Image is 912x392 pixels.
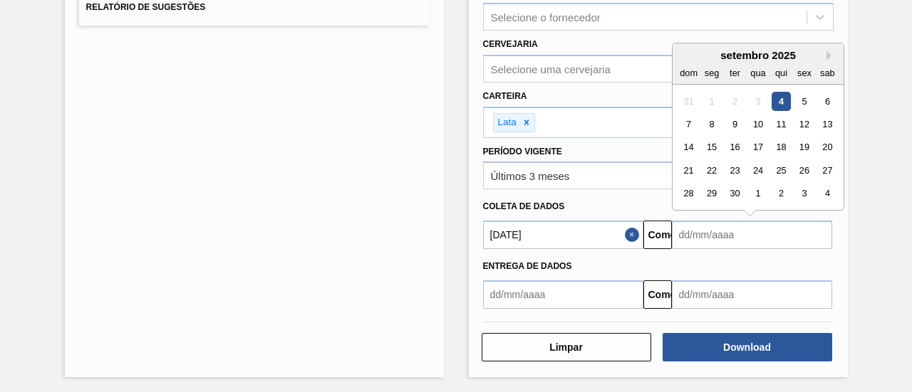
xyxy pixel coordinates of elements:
font: Cervejaria [483,39,538,49]
div: Choose quarta-feira, 10 de setembro de 2025 [748,115,767,134]
button: Comeu [643,221,672,249]
div: Not available segunda-feira, 1 de setembro de 2025 [702,92,721,111]
font: Comeu [648,229,682,240]
div: Choose sábado, 6 de setembro de 2025 [817,92,836,111]
input: dd/mm/aaaa [483,221,643,249]
div: Choose segunda-feira, 15 de setembro de 2025 [702,138,721,157]
div: Choose sexta-feira, 19 de setembro de 2025 [794,138,814,157]
div: Choose sábado, 4 de outubro de 2025 [817,184,836,203]
font: Selecione uma cervejaria [491,63,611,75]
input: dd/mm/aaaa [483,280,643,309]
div: Choose quarta-feira, 24 de setembro de 2025 [748,161,767,180]
div: Choose sexta-feira, 12 de setembro de 2025 [794,115,814,134]
font: Selecione o fornecedor [491,11,601,23]
div: Choose quinta-feira, 18 de setembro de 2025 [771,138,790,157]
div: Not available terça-feira, 2 de setembro de 2025 [725,92,744,111]
font: Carteira [483,91,527,101]
div: seg [702,63,721,83]
div: Choose quinta-feira, 4 de setembro de 2025 [771,92,790,111]
div: Choose quinta-feira, 11 de setembro de 2025 [771,115,790,134]
div: qui [771,63,790,83]
div: dom [679,63,698,83]
div: Choose domingo, 28 de setembro de 2025 [679,184,698,203]
div: Choose quinta-feira, 25 de setembro de 2025 [771,161,790,180]
div: Choose terça-feira, 30 de setembro de 2025 [725,184,744,203]
font: Comeu [648,289,682,300]
font: Limpar [549,341,583,353]
div: Choose domingo, 7 de setembro de 2025 [679,115,698,134]
button: Comeu [643,280,672,309]
div: Choose quarta-feira, 1 de outubro de 2025 [748,184,767,203]
button: Download [663,333,832,361]
div: Choose segunda-feira, 8 de setembro de 2025 [702,115,721,134]
div: Choose quinta-feira, 2 de outubro de 2025 [771,184,790,203]
font: Relatório de Sugestões [86,3,206,13]
font: Últimos 3 meses [491,170,570,182]
div: Choose sábado, 27 de setembro de 2025 [817,161,836,180]
div: sex [794,63,814,83]
div: qua [748,63,767,83]
button: Close [625,221,643,249]
button: Next Month [826,51,836,60]
div: Choose sexta-feira, 5 de setembro de 2025 [794,92,814,111]
div: sab [817,63,836,83]
div: Choose sábado, 20 de setembro de 2025 [817,138,836,157]
font: Coleta de dados [483,201,565,211]
div: Choose domingo, 21 de setembro de 2025 [679,161,698,180]
div: Choose terça-feira, 16 de setembro de 2025 [725,138,744,157]
div: Choose sábado, 13 de setembro de 2025 [817,115,836,134]
div: Not available quarta-feira, 3 de setembro de 2025 [748,92,767,111]
div: Choose domingo, 14 de setembro de 2025 [679,138,698,157]
div: Not available domingo, 31 de agosto de 2025 [679,92,698,111]
div: Choose terça-feira, 9 de setembro de 2025 [725,115,744,134]
font: Download [723,341,771,353]
div: Choose quarta-feira, 17 de setembro de 2025 [748,138,767,157]
input: dd/mm/aaaa [672,221,832,249]
div: Choose terça-feira, 23 de setembro de 2025 [725,161,744,180]
font: Entrega de dados [483,261,572,271]
font: Período Vigente [483,147,562,157]
input: dd/mm/aaaa [672,280,832,309]
div: Choose sexta-feira, 3 de outubro de 2025 [794,184,814,203]
div: month 2025-09 [677,90,839,205]
div: Choose segunda-feira, 22 de setembro de 2025 [702,161,721,180]
div: Choose segunda-feira, 29 de setembro de 2025 [702,184,721,203]
div: Choose sexta-feira, 26 de setembro de 2025 [794,161,814,180]
button: Limpar [482,333,651,361]
div: setembro 2025 [673,49,844,61]
font: Lata [498,117,517,127]
div: ter [725,63,744,83]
